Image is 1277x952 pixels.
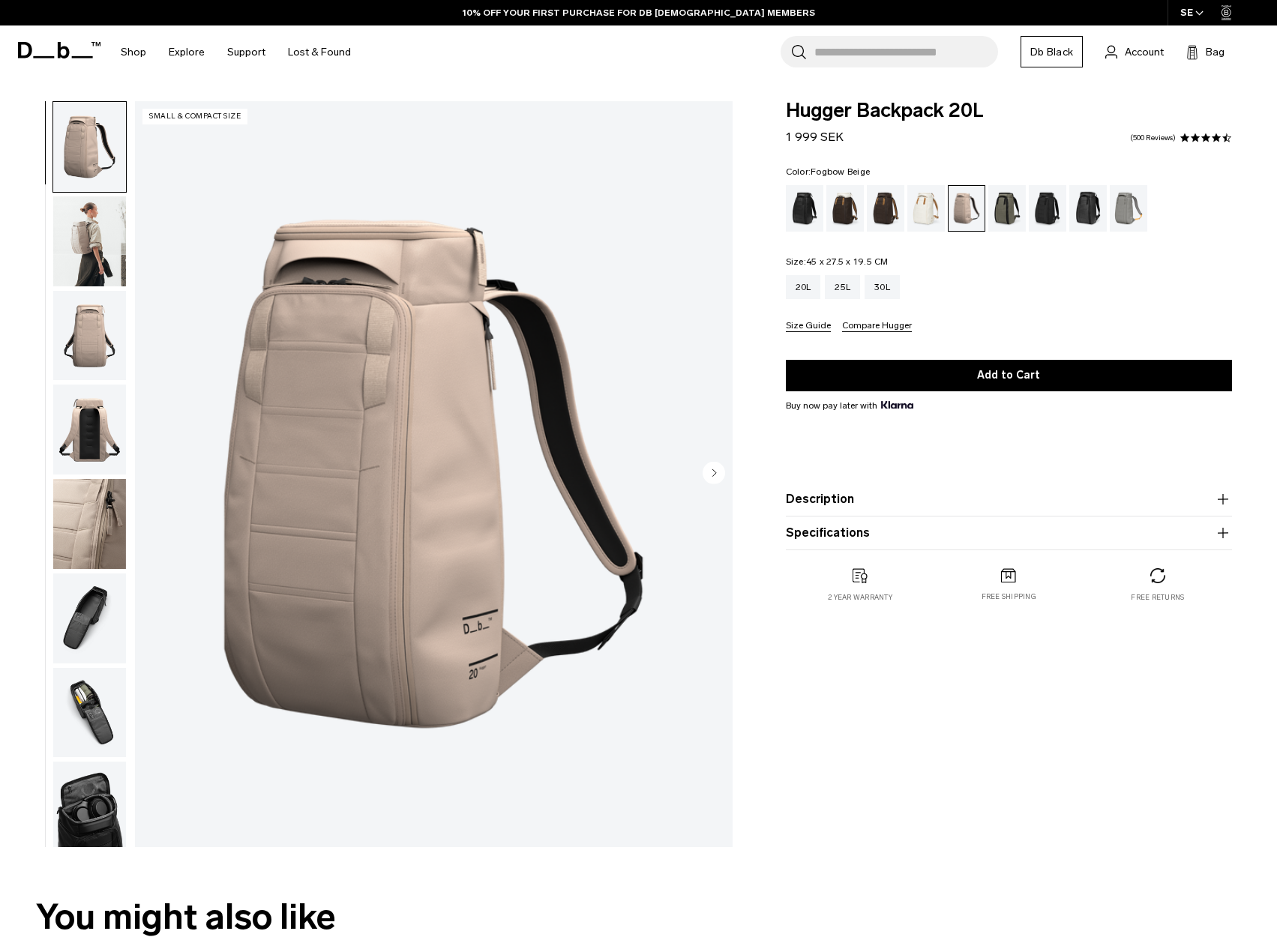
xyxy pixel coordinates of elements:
a: Db Black [1021,36,1083,67]
button: Hugger Backpack 20L Fogbow Beige [52,384,127,475]
a: 20L [786,275,821,299]
a: Reflective Black [1069,185,1107,232]
nav: Main Navigation [109,25,362,79]
span: Fogbow Beige [811,166,870,177]
p: 2 year warranty [828,592,892,603]
img: Hugger Backpack 20L Fogbow Beige [53,479,126,569]
a: Support [227,25,265,79]
button: Description [786,490,1232,508]
button: Hugger Backpack 20L Fogbow Beige [52,196,127,287]
a: Sand Grey [1110,185,1147,232]
a: Forest Green [988,185,1026,232]
p: Small & Compact Size [142,109,247,124]
a: Lost & Found [288,25,351,79]
a: Charcoal Grey [1029,185,1066,232]
legend: Color: [786,167,871,176]
span: 45 x 27.5 x 19.5 CM [806,256,889,267]
p: Free returns [1131,592,1184,603]
span: 1 999 SEK [786,130,844,144]
button: Hugger Backpack 20L Fogbow Beige [52,101,127,193]
img: Hugger Backpack 20L Fogbow Beige [53,291,126,381]
a: Espresso [867,185,904,232]
a: Explore [169,25,205,79]
button: Hugger Backpack 20L Fogbow Beige [52,667,127,759]
a: 25L [825,275,860,299]
a: 10% OFF YOUR FIRST PURCHASE FOR DB [DEMOGRAPHIC_DATA] MEMBERS [463,6,815,19]
button: Compare Hugger [842,321,912,332]
a: Oatmilk [907,185,945,232]
a: Shop [121,25,146,79]
h2: You might also like [36,891,1241,944]
img: Hugger Backpack 20L Fogbow Beige [135,101,733,847]
span: Account [1125,44,1164,60]
a: 30L [865,275,900,299]
button: Next slide [703,461,725,486]
img: Hugger Backpack 20L Fogbow Beige [53,668,126,758]
button: Specifications [786,524,1232,542]
button: Hugger Backpack 20L Fogbow Beige [52,761,127,852]
img: Hugger Backpack 20L Fogbow Beige [53,102,126,192]
span: Buy now pay later with [786,399,913,412]
button: Hugger Backpack 20L Fogbow Beige [52,290,127,382]
legend: Size: [786,257,889,266]
a: Account [1105,43,1164,61]
a: 500 reviews [1130,134,1176,142]
span: Bag [1206,44,1225,60]
span: Hugger Backpack 20L [786,101,1232,121]
img: Hugger Backpack 20L Fogbow Beige [53,385,126,475]
button: Add to Cart [786,360,1232,391]
button: Hugger Backpack 20L Fogbow Beige [52,478,127,570]
li: 1 / 10 [135,101,733,847]
img: {"height" => 20, "alt" => "Klarna"} [881,401,913,409]
button: Size Guide [786,321,831,332]
button: Hugger Backpack 20L Fogbow Beige [52,573,127,664]
a: Black Out [786,185,823,232]
img: Hugger Backpack 20L Fogbow Beige [53,762,126,852]
a: Fogbow Beige [948,185,985,232]
a: Cappuccino [826,185,864,232]
button: Bag [1186,43,1225,61]
img: Hugger Backpack 20L Fogbow Beige [53,196,126,286]
img: Hugger Backpack 20L Fogbow Beige [53,573,126,663]
p: Free shipping [982,591,1036,602]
